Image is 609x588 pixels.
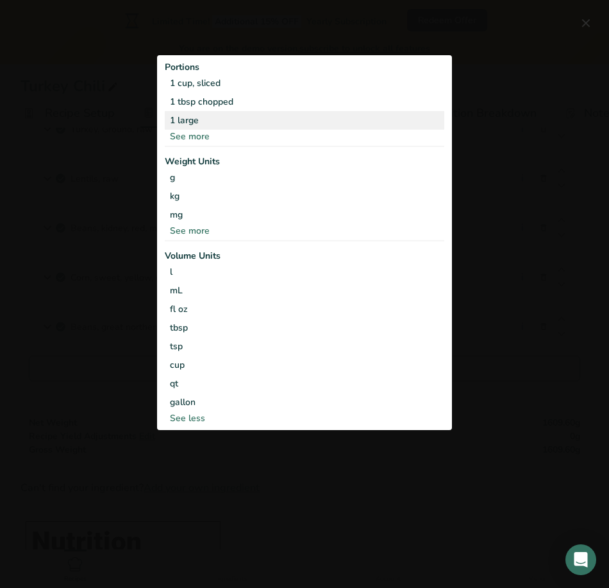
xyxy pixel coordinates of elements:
[165,168,444,187] div: g
[170,395,439,409] div: gallon
[170,377,439,390] div: qt
[165,205,444,224] div: mg
[170,302,439,316] div: fl oz
[165,187,444,205] div: kg
[170,358,439,372] div: cup
[565,544,596,575] div: Open Intercom Messenger
[165,224,444,238] div: See more
[165,249,444,263] div: Volume Units
[170,340,439,353] div: tsp
[165,155,444,168] div: Weight Units
[165,411,444,425] div: See less
[170,284,439,297] div: mL
[170,265,439,279] div: l
[170,321,439,334] div: tbsp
